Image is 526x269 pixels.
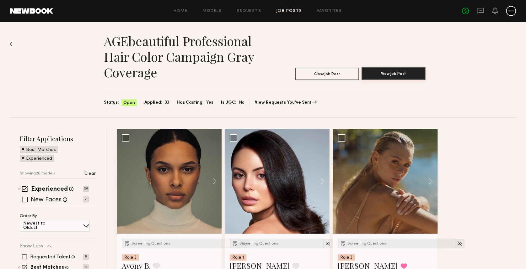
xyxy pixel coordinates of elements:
h1: AGEbeautiful Professional Hair Color Campaign Gray Coverage [104,33,265,80]
img: Submission Icon [232,240,238,246]
p: 26 [83,186,89,192]
label: Experienced [31,186,68,193]
span: 33 [165,99,169,106]
button: View Job Post [362,67,425,80]
img: Submission Icon [340,240,346,246]
span: No [239,99,244,106]
div: Role 1 [230,254,246,261]
p: Order By [20,214,37,218]
p: Show Less [20,244,43,249]
p: Experienced [26,157,52,161]
label: New Faces [31,197,62,203]
span: Is UGC: [221,99,236,106]
button: CloseJob Post [295,68,359,80]
a: View Job Post [362,68,425,80]
a: Favorites [317,9,342,13]
a: Home [174,9,188,13]
div: Role 3 [338,254,355,261]
a: View Requests You’ve Sent [255,101,317,105]
span: Yes [206,99,213,106]
p: 7 [83,196,89,202]
span: Screening Questions [347,242,386,246]
span: Screening Questions [131,242,170,246]
img: Unhide Model [457,241,462,246]
a: Models [202,9,222,13]
label: Requested Talent [30,255,70,260]
a: Job Posts [276,9,302,13]
div: Role 3 [122,254,139,261]
img: Submission Icon [124,240,130,246]
span: Has Casting: [177,99,204,106]
img: Unhide Model [325,241,330,246]
a: Requests [237,9,261,13]
p: Best Matches [26,148,56,152]
h2: Filter Applications [20,134,96,143]
span: Open [123,100,135,106]
p: Newest to Oldest [23,221,61,230]
p: Showing 26 models [20,172,55,176]
span: Status: [104,99,119,106]
span: Applied: [144,99,162,106]
img: Back to previous page [9,42,13,47]
span: Screening Questions [239,242,278,246]
p: 8 [83,254,89,260]
p: Clear [84,172,96,176]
